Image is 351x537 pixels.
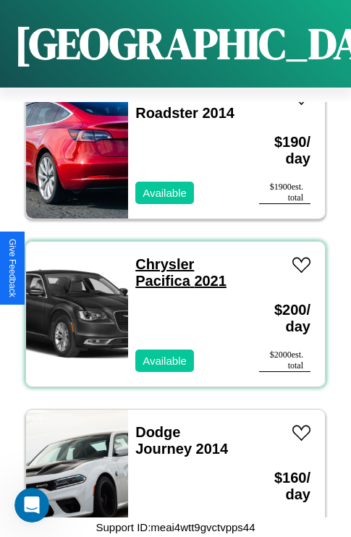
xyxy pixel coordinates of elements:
[259,182,310,204] div: $ 1900 est. total
[14,488,49,523] iframe: Intercom live chat
[259,287,310,350] h3: $ 200 / day
[135,256,227,289] a: Chrysler Pacifica 2021
[135,424,228,457] a: Dodge Journey 2014
[96,517,255,537] p: Support ID: meai4wtt9gvctvpps44
[259,455,310,517] h3: $ 160 / day
[7,239,17,297] div: Give Feedback
[259,119,310,182] h3: $ 190 / day
[135,88,234,121] a: Tesla Roadster 2014
[259,350,310,372] div: $ 2000 est. total
[143,351,187,371] p: Available
[143,183,187,203] p: Available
